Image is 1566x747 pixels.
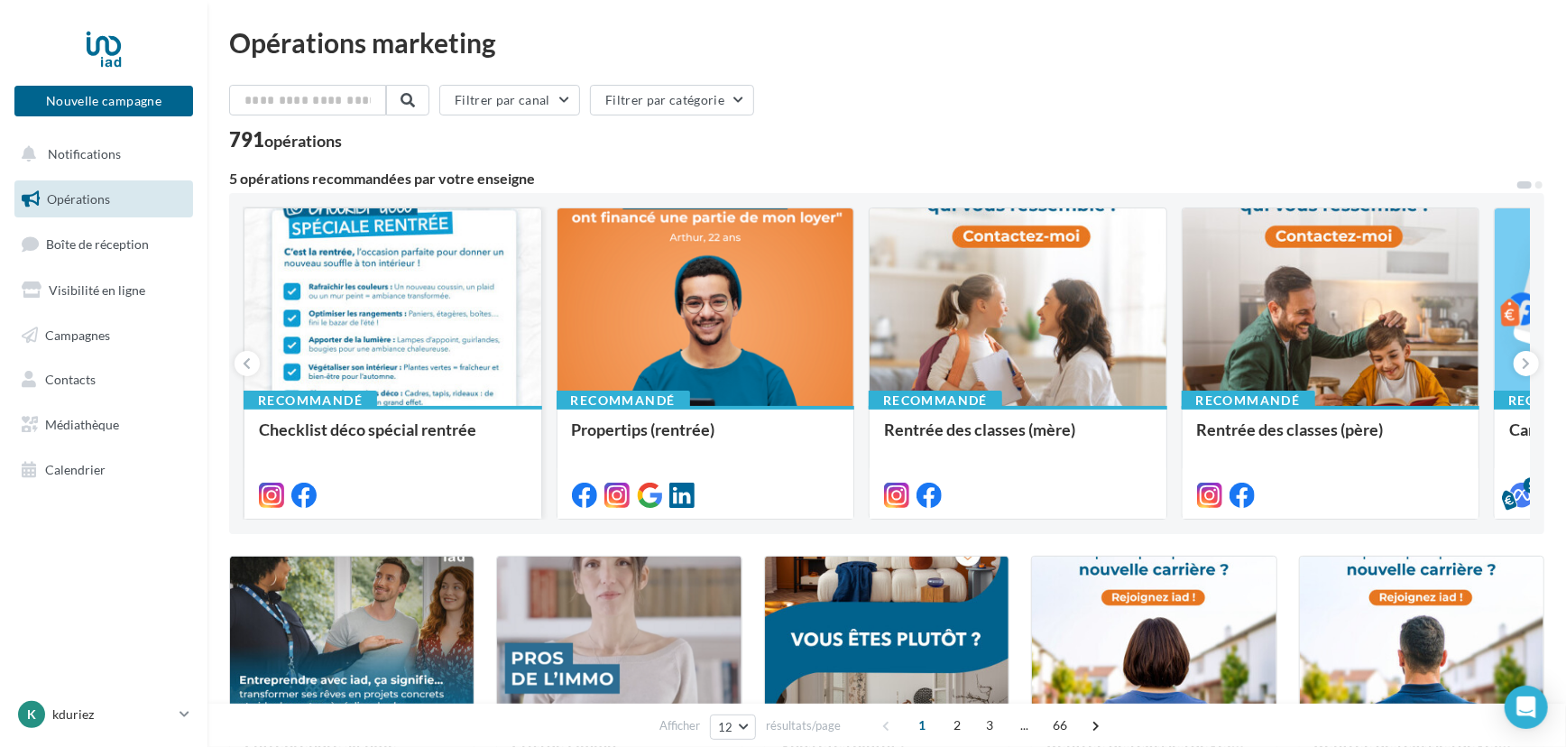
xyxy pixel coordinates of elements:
[14,697,193,732] a: k kduriez
[943,711,972,740] span: 2
[718,720,733,734] span: 12
[46,236,149,252] span: Boîte de réception
[229,171,1515,186] div: 5 opérations recommandées par votre enseigne
[264,133,342,149] div: opérations
[439,85,580,115] button: Filtrer par canal
[907,711,936,740] span: 1
[1197,420,1465,456] div: Rentrée des classes (père)
[45,417,119,432] span: Médiathèque
[766,717,841,734] span: résultats/page
[45,462,106,477] span: Calendrier
[47,191,110,207] span: Opérations
[11,135,189,173] button: Notifications
[11,317,197,355] a: Campagnes
[11,361,197,399] a: Contacts
[229,130,342,150] div: 791
[229,29,1544,56] div: Opérations marketing
[1182,391,1315,410] div: Recommandé
[11,451,197,489] a: Calendrier
[27,705,36,724] span: k
[259,420,527,456] div: Checklist déco spécial rentrée
[11,406,197,444] a: Médiathèque
[1046,711,1075,740] span: 66
[11,225,197,263] a: Boîte de réception
[710,715,756,740] button: 12
[557,391,690,410] div: Recommandé
[244,391,377,410] div: Recommandé
[11,272,197,309] a: Visibilité en ligne
[14,86,193,116] button: Nouvelle campagne
[659,717,700,734] span: Afficher
[11,180,197,218] a: Opérations
[48,146,121,161] span: Notifications
[590,85,754,115] button: Filtrer par catégorie
[45,372,96,387] span: Contacts
[869,391,1002,410] div: Recommandé
[884,420,1152,456] div: Rentrée des classes (mère)
[572,420,840,456] div: Propertips (rentrée)
[1524,477,1540,493] div: 5
[52,705,172,724] p: kduriez
[49,282,145,298] span: Visibilité en ligne
[1505,686,1548,729] div: Open Intercom Messenger
[45,327,110,342] span: Campagnes
[1010,711,1039,740] span: ...
[975,711,1004,740] span: 3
